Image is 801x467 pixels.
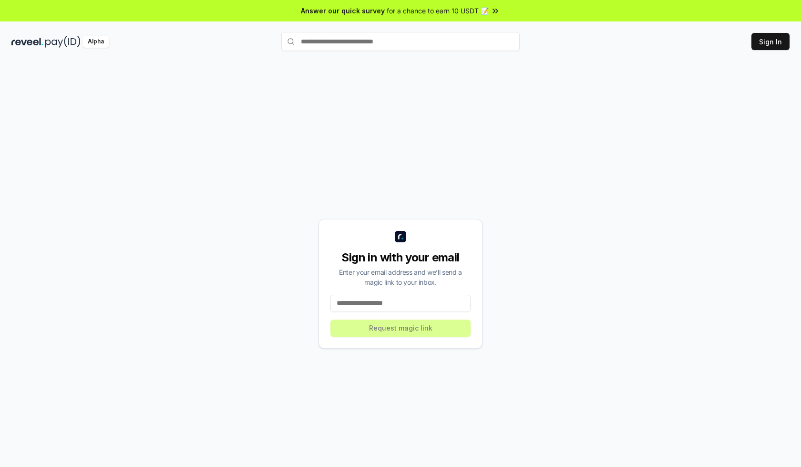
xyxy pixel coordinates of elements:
[330,267,471,287] div: Enter your email address and we’ll send a magic link to your inbox.
[45,36,81,48] img: pay_id
[330,250,471,265] div: Sign in with your email
[301,6,385,16] span: Answer our quick survey
[751,33,790,50] button: Sign In
[387,6,489,16] span: for a chance to earn 10 USDT 📝
[82,36,109,48] div: Alpha
[395,231,406,242] img: logo_small
[11,36,43,48] img: reveel_dark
